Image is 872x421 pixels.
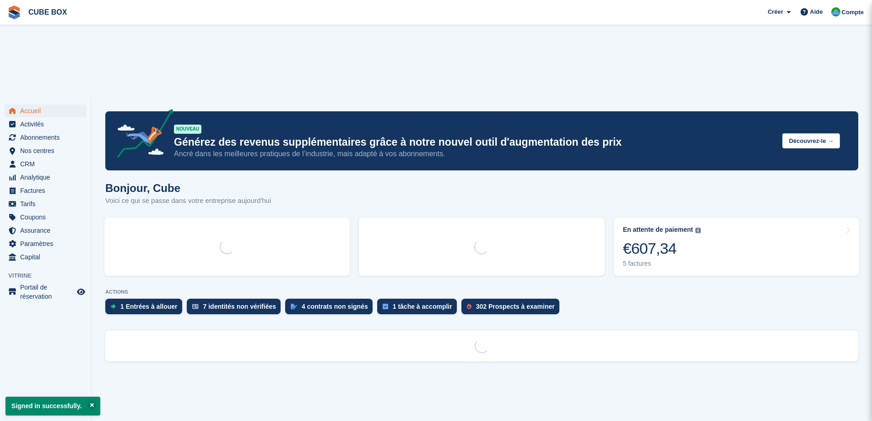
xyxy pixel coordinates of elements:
img: icon-info-grey-7440780725fd019a000dd9b08b2336e03edf1995a4989e88bcd33f0948082b44.svg [695,228,701,233]
span: Paramètres [20,237,75,250]
span: Accueil [20,104,75,117]
img: price-adjustments-announcement-icon-8257ccfd72463d97f412b2fc003d46551f7dbcb40ab6d574587a9cd5c0d94... [109,109,173,161]
img: Cube Box [831,7,840,16]
a: menu [5,237,87,250]
img: prospect-51fa495bee0391a8d652442698ab0144808aea92771e9ea1ae160a38d050c398.svg [467,304,471,309]
a: menu [5,251,87,263]
span: Aide [810,7,823,16]
div: 1 tâche à accomplir [393,303,452,310]
a: menu [5,224,87,237]
img: move_ins_to_allocate_icon-fdf77a2bb77ea45bf5b3d319d69a93e2d87916cf1d5bf7949dd705db3b84f3ca.svg [111,304,116,309]
div: 1 Entrées à allouer [120,303,178,310]
span: Nos centres [20,144,75,157]
a: En attente de paiement €607,34 5 factures [614,218,859,276]
a: menu [5,144,87,157]
p: ACTIONS [105,289,858,295]
span: Coupons [20,211,75,224]
span: Activités [20,118,75,131]
h1: Bonjour, Cube [105,182,271,194]
span: Vitrine [8,271,91,280]
p: Ancré dans les meilleures pratiques de l’industrie, mais adapté à vos abonnements. [174,149,775,159]
img: stora-icon-8386f47178a22dfd0bd8f6a31ec36ba5ce8667c1dd55bd0f319d3a0aa187defe.svg [7,5,21,19]
img: verify_identity-adf6edd0f0f0b5bbfe63781bf79b02c33cf7c696d77639b501bdc392416b5a36.svg [192,304,199,309]
div: 4 contrats non signés [302,303,368,310]
p: Voici ce qui se passe dans votre entreprise aujourd'hui [105,196,271,206]
div: 7 identités non vérifiées [203,303,276,310]
a: 4 contrats non signés [285,299,377,319]
span: Compte [842,8,864,17]
span: Factures [20,184,75,197]
a: 1 Entrées à allouer [105,299,187,319]
span: CRM [20,158,75,170]
div: 302 Prospects à examiner [476,303,555,310]
img: contract_signature_icon-13c848040528278c33f63329250d36e43548de30e8caae1d1a13099fd9432cc5.svg [291,304,297,309]
span: Portail de réservation [20,283,75,301]
span: Abonnements [20,131,75,144]
span: Capital [20,251,75,263]
span: Analytique [20,171,75,184]
a: menu [5,197,87,210]
a: Boutique d'aperçu [76,286,87,297]
div: NOUVEAU [174,125,201,134]
a: 1 tâche à accomplir [377,299,461,319]
p: Générez des revenus supplémentaires grâce à notre nouvel outil d'augmentation des prix [174,136,775,149]
span: Créer [768,7,783,16]
a: menu [5,184,87,197]
img: task-75834270c22a3079a89374b754ae025e5fb1db73e45f91037f5363f120a921f8.svg [383,304,388,309]
p: Signed in successfully. [5,397,100,416]
a: menu [5,211,87,224]
span: Tarifs [20,197,75,210]
a: menu [5,171,87,184]
button: Découvrez-le → [782,133,840,148]
span: Assurance [20,224,75,237]
a: CUBE BOX [25,5,70,20]
a: menu [5,118,87,131]
div: €607,34 [623,239,701,258]
div: En attente de paiement [623,226,693,234]
a: menu [5,104,87,117]
a: menu [5,283,87,301]
a: menu [5,158,87,170]
div: 5 factures [623,260,701,268]
a: 302 Prospects à examiner [461,299,564,319]
a: menu [5,131,87,144]
a: 7 identités non vérifiées [187,299,286,319]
